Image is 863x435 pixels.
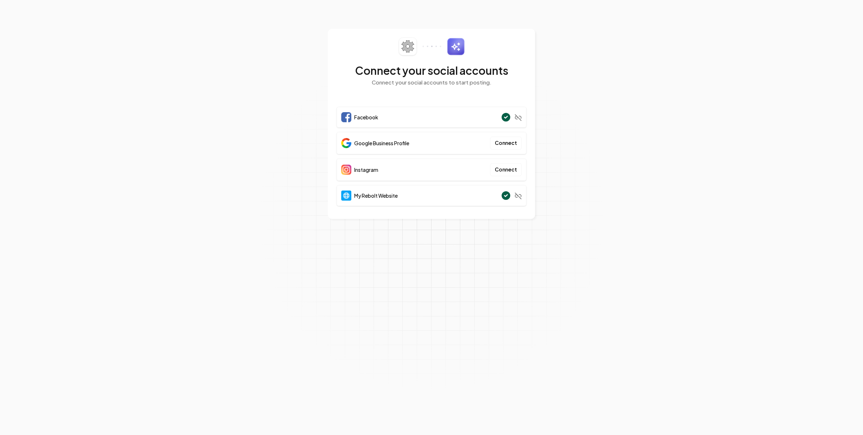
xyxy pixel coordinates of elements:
[490,137,522,150] button: Connect
[354,114,378,121] span: Facebook
[354,139,409,147] span: Google Business Profile
[354,192,398,199] span: My Rebolt Website
[337,78,526,87] p: Connect your social accounts to start posting.
[447,38,465,55] img: sparkles.svg
[341,191,351,201] img: Website
[354,166,378,173] span: Instagram
[341,138,351,148] img: Google
[337,64,526,77] h2: Connect your social accounts
[341,112,351,122] img: Facebook
[341,165,351,175] img: Instagram
[423,46,441,47] img: connector-dots.svg
[490,163,522,176] button: Connect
